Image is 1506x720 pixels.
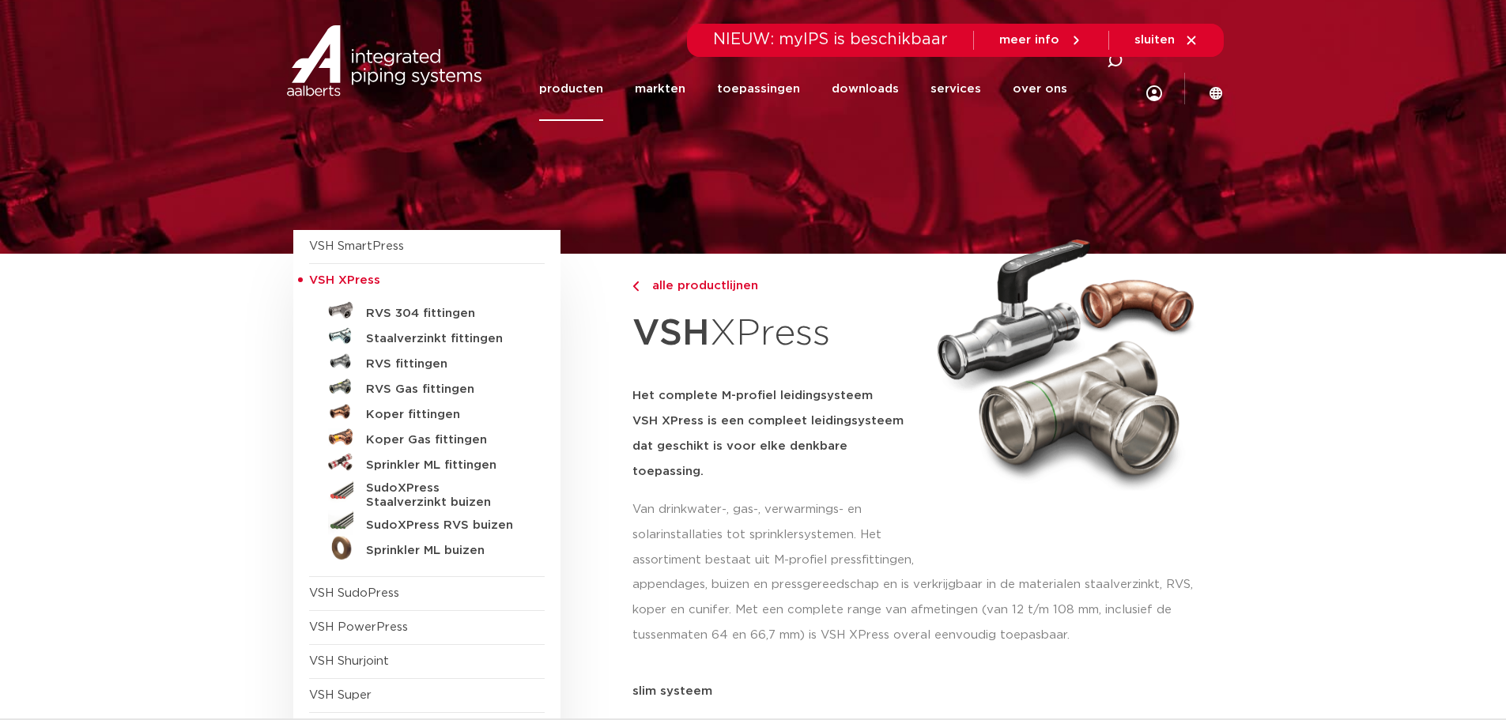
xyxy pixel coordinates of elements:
span: sluiten [1134,34,1175,46]
a: Koper fittingen [309,399,545,424]
span: VSH XPress [309,274,380,286]
a: VSH Super [309,689,372,701]
span: NIEUW: myIPS is beschikbaar [713,32,948,47]
a: markten [635,57,685,121]
a: over ons [1013,57,1067,121]
a: toepassingen [717,57,800,121]
a: meer info [999,33,1083,47]
a: Sprinkler ML fittingen [309,450,545,475]
p: Van drinkwater-, gas-, verwarmings- en solarinstallaties tot sprinklersystemen. Het assortiment b... [632,497,919,573]
a: SudoXPress RVS buizen [309,510,545,535]
a: services [930,57,981,121]
a: producten [539,57,603,121]
a: SudoXPress Staalverzinkt buizen [309,475,545,510]
a: RVS Gas fittingen [309,374,545,399]
span: meer info [999,34,1059,46]
h5: SudoXPress RVS buizen [366,518,523,533]
h1: XPress [632,303,919,364]
a: VSH SmartPress [309,240,404,252]
a: RVS fittingen [309,349,545,374]
h5: Staalverzinkt fittingen [366,332,523,346]
h5: RVS Gas fittingen [366,383,523,397]
a: alle productlijnen [632,277,919,296]
a: sluiten [1134,33,1198,47]
p: slim systeem [632,685,1213,697]
p: appendages, buizen en pressgereedschap en is verkrijgbaar in de materialen staalverzinkt, RVS, ko... [632,572,1213,648]
h5: RVS 304 fittingen [366,307,523,321]
a: VSH SudoPress [309,587,399,599]
strong: VSH [632,315,710,352]
h5: SudoXPress Staalverzinkt buizen [366,481,523,510]
img: chevron-right.svg [632,281,639,292]
h5: RVS fittingen [366,357,523,371]
h5: Koper Gas fittingen [366,433,523,447]
span: alle productlijnen [643,280,758,292]
a: downloads [832,57,899,121]
h5: Het complete M-profiel leidingsysteem VSH XPress is een compleet leidingsysteem dat geschikt is v... [632,383,919,484]
a: Koper Gas fittingen [309,424,545,450]
a: RVS 304 fittingen [309,298,545,323]
nav: Menu [539,57,1067,121]
div: my IPS [1146,52,1162,126]
h5: Koper fittingen [366,408,523,422]
h5: Sprinkler ML fittingen [366,458,523,473]
h5: Sprinkler ML buizen [366,544,523,558]
a: Sprinkler ML buizen [309,535,545,560]
a: VSH PowerPress [309,621,408,633]
a: Staalverzinkt fittingen [309,323,545,349]
a: VSH Shurjoint [309,655,389,667]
